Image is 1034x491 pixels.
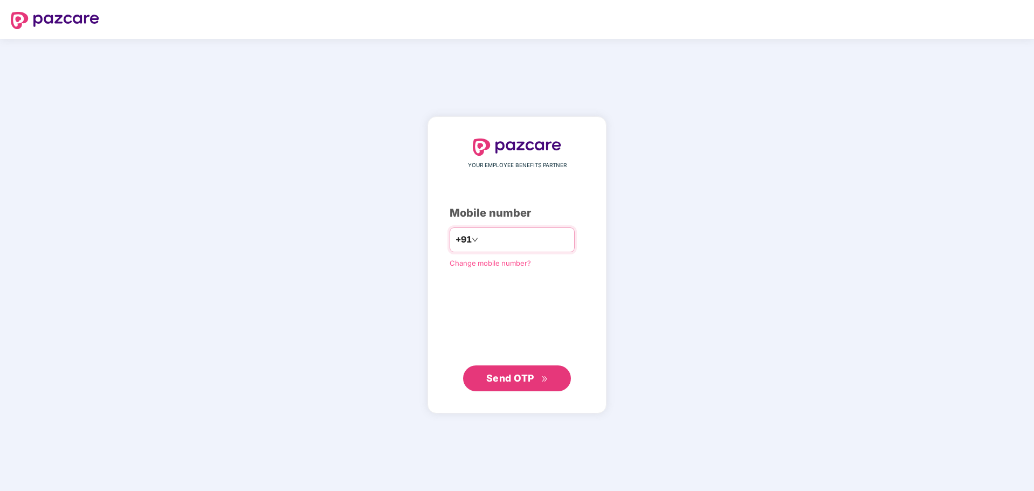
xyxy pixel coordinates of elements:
[472,237,478,243] span: down
[463,365,571,391] button: Send OTPdouble-right
[11,12,99,29] img: logo
[541,376,548,383] span: double-right
[468,161,567,170] span: YOUR EMPLOYEE BENEFITS PARTNER
[450,205,584,222] div: Mobile number
[450,259,531,267] a: Change mobile number?
[473,139,561,156] img: logo
[486,372,534,384] span: Send OTP
[456,233,472,246] span: +91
